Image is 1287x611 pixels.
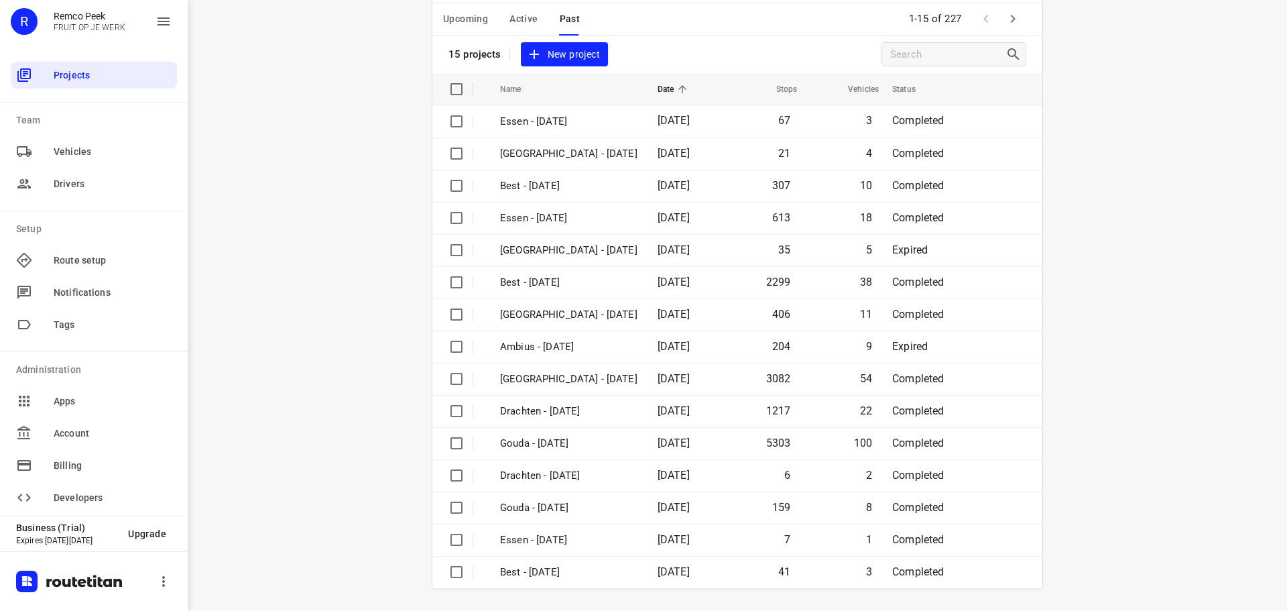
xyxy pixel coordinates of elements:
[658,404,690,417] span: [DATE]
[658,211,690,224] span: [DATE]
[778,114,790,127] span: 67
[784,533,790,546] span: 7
[658,308,690,321] span: [DATE]
[11,452,177,479] div: Billing
[831,81,879,97] span: Vehicles
[778,243,790,256] span: 35
[500,339,637,355] p: Ambius - Monday
[54,177,172,191] span: Drivers
[759,81,798,97] span: Stops
[54,23,125,32] p: FRUIT OP JE WERK
[860,276,872,288] span: 38
[866,469,872,482] span: 2
[772,179,791,192] span: 307
[500,372,637,387] p: Zwolle - Monday
[658,243,690,256] span: [DATE]
[772,211,791,224] span: 613
[854,437,873,449] span: 100
[866,340,872,353] span: 9
[658,340,690,353] span: [DATE]
[892,81,933,97] span: Status
[16,522,117,533] p: Business (Trial)
[500,146,637,162] p: [GEOGRAPHIC_DATA] - [DATE]
[778,565,790,578] span: 41
[11,311,177,338] div: Tags
[892,372,944,385] span: Completed
[860,372,872,385] span: 54
[54,491,172,505] span: Developers
[766,372,791,385] span: 3082
[54,427,172,441] span: Account
[904,5,968,34] span: 1-15 of 227
[658,179,690,192] span: [DATE]
[892,114,944,127] span: Completed
[500,404,637,419] p: Drachten - Monday
[11,247,177,274] div: Route setup
[784,469,790,482] span: 6
[658,114,690,127] span: [DATE]
[448,48,501,60] p: 15 projects
[11,62,177,89] div: Projects
[54,11,125,21] p: Remco Peek
[866,533,872,546] span: 1
[11,138,177,165] div: Vehicles
[500,500,637,516] p: Gouda - Friday
[772,340,791,353] span: 204
[658,501,690,514] span: [DATE]
[866,147,872,160] span: 4
[11,279,177,306] div: Notifications
[766,276,791,288] span: 2299
[892,501,944,514] span: Completed
[16,363,177,377] p: Administration
[866,565,872,578] span: 3
[500,114,637,129] p: Essen - Tuesday
[658,437,690,449] span: [DATE]
[892,147,944,160] span: Completed
[54,145,172,159] span: Vehicles
[117,522,177,546] button: Upgrade
[500,468,637,484] p: Drachten - Friday
[866,243,872,256] span: 5
[500,565,637,580] p: Best - Friday
[892,276,944,288] span: Completed
[54,254,172,268] span: Route setup
[866,501,872,514] span: 8
[860,404,872,417] span: 22
[54,68,172,82] span: Projects
[443,11,488,27] span: Upcoming
[500,436,637,451] p: Gouda - Monday
[11,484,177,511] div: Developers
[772,308,791,321] span: 406
[892,437,944,449] span: Completed
[658,147,690,160] span: [DATE]
[500,178,637,194] p: Best - [DATE]
[772,501,791,514] span: 159
[778,147,790,160] span: 21
[560,11,580,27] span: Past
[54,459,172,473] span: Billing
[890,44,1005,65] input: Search projects
[529,46,600,63] span: New project
[892,211,944,224] span: Completed
[658,565,690,578] span: [DATE]
[500,533,637,548] p: Essen - Friday
[892,565,944,578] span: Completed
[892,340,928,353] span: Expired
[892,533,944,546] span: Completed
[892,469,944,482] span: Completed
[658,372,690,385] span: [DATE]
[1005,46,1026,62] div: Search
[11,388,177,414] div: Apps
[16,536,117,545] p: Expires [DATE][DATE]
[999,5,1026,32] span: Next Page
[766,404,791,417] span: 1217
[766,437,791,449] span: 5303
[500,81,539,97] span: Name
[866,114,872,127] span: 3
[16,222,177,236] p: Setup
[500,243,637,258] p: [GEOGRAPHIC_DATA] - [DATE]
[128,529,166,539] span: Upgrade
[500,307,637,323] p: Antwerpen - Monday
[892,404,944,417] span: Completed
[892,179,944,192] span: Completed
